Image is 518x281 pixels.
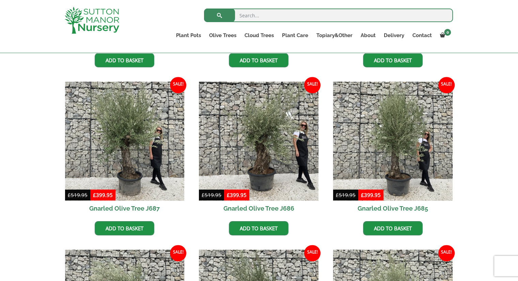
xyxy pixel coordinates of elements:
[202,192,205,198] span: £
[199,82,318,216] a: Sale! Gnarled Olive Tree J686
[333,82,453,216] a: Sale! Gnarled Olive Tree J685
[333,201,453,216] h2: Gnarled Olive Tree J685
[356,31,379,40] a: About
[333,82,453,201] img: Gnarled Olive Tree J685
[444,29,451,36] span: 0
[408,31,436,40] a: Contact
[438,245,455,261] span: Sale!
[304,77,320,93] span: Sale!
[93,192,113,198] bdi: 399.95
[227,192,247,198] bdi: 399.95
[229,221,288,235] a: Add to basket: “Gnarled Olive Tree J686”
[95,53,154,67] a: Add to basket: “Gnarled Olive Tree J691”
[278,31,312,40] a: Plant Care
[361,192,364,198] span: £
[363,221,423,235] a: Add to basket: “Gnarled Olive Tree J685”
[229,53,288,67] a: Add to basket: “Gnarled Olive Tree J690”
[436,31,453,40] a: 0
[65,7,119,34] img: logo
[304,245,320,261] span: Sale!
[240,31,278,40] a: Cloud Trees
[172,31,205,40] a: Plant Pots
[202,192,221,198] bdi: 519.95
[227,192,230,198] span: £
[199,82,318,201] img: Gnarled Olive Tree J686
[336,192,339,198] span: £
[68,192,88,198] bdi: 519.95
[65,82,185,216] a: Sale! Gnarled Olive Tree J687
[379,31,408,40] a: Delivery
[95,221,154,235] a: Add to basket: “Gnarled Olive Tree J687”
[65,82,185,201] img: Gnarled Olive Tree J687
[336,192,356,198] bdi: 519.95
[68,192,71,198] span: £
[170,77,186,93] span: Sale!
[361,192,381,198] bdi: 399.95
[65,201,185,216] h2: Gnarled Olive Tree J687
[438,77,455,93] span: Sale!
[199,201,318,216] h2: Gnarled Olive Tree J686
[205,31,240,40] a: Olive Trees
[204,9,453,22] input: Search...
[363,53,423,67] a: Add to basket: “Gnarled Olive Tree J689”
[312,31,356,40] a: Topiary&Other
[93,192,96,198] span: £
[170,245,186,261] span: Sale!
